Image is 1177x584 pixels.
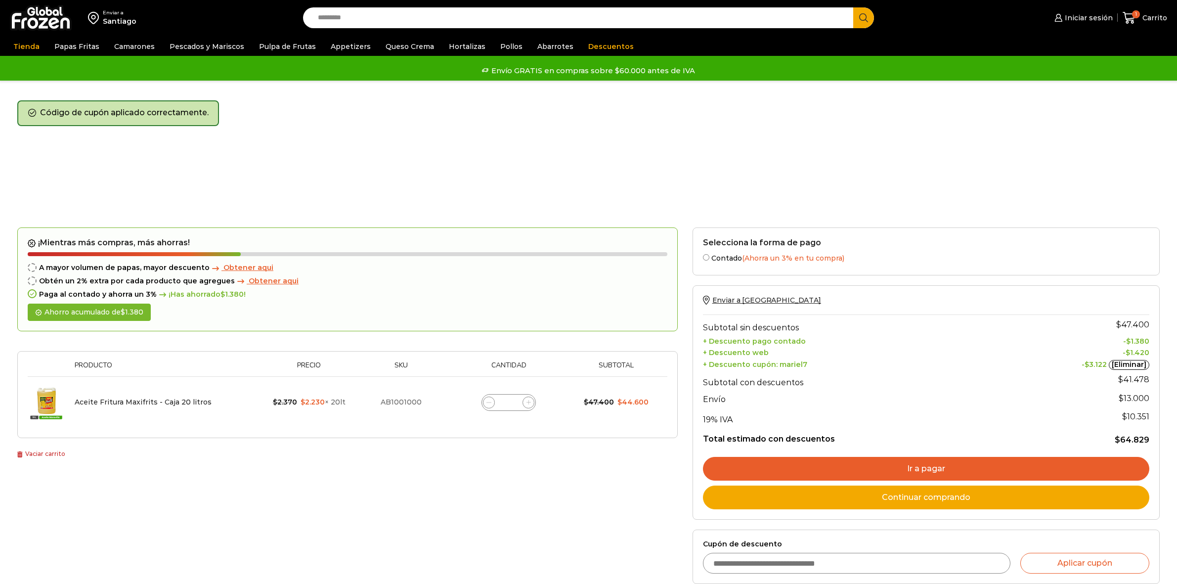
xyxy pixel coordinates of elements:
[703,252,1149,263] label: Contado
[254,37,321,56] a: Pulpa de Frutas
[1062,13,1113,23] span: Iniciar sesión
[1118,375,1123,384] span: $
[703,296,821,305] a: Enviar a [GEOGRAPHIC_DATA]
[1119,394,1149,403] bdi: 13.000
[447,361,570,377] th: Cantidad
[326,37,376,56] a: Appetizers
[570,361,662,377] th: Subtotal
[1085,360,1107,369] span: 3.122
[28,304,151,321] div: Ahorro acumulado de
[1109,360,1149,370] a: [Eliminar]
[742,254,844,263] span: (Ahorra un 3% en tu compra)
[444,37,490,56] a: Hortalizas
[1002,357,1149,370] td: -
[235,277,299,285] a: Obtener aqui
[1115,435,1149,445] bdi: 64.829
[1116,320,1121,329] span: $
[1126,337,1149,346] bdi: 1.380
[712,296,821,305] span: Enviar a [GEOGRAPHIC_DATA]
[853,7,874,28] button: Search button
[495,37,527,56] a: Pollos
[28,238,667,248] h2: ¡Mientras más compras, más ahorras!
[28,290,667,299] div: Paga al contado y ahorra un 3%
[263,377,354,428] td: × 20lt
[703,370,1002,390] th: Subtotal con descuentos
[1132,10,1140,18] span: 1
[103,9,136,16] div: Enviar a
[1052,8,1112,28] a: Iniciar sesión
[210,264,273,272] a: Obtener aqui
[1115,435,1120,445] span: $
[49,37,104,56] a: Papas Fritas
[17,450,65,457] a: Vaciar carrito
[301,398,325,406] bdi: 2.230
[703,254,709,261] input: Contado(Ahorra un 3% en tu compra)
[502,396,516,409] input: Product quantity
[584,398,614,406] bdi: 47.400
[583,37,639,56] a: Descuentos
[703,315,1002,335] th: Subtotal sin descuentos
[703,346,1002,357] th: + Descuento web
[1122,412,1127,421] span: $
[703,540,1149,548] label: Cupón de descuento
[1116,320,1149,329] bdi: 47.400
[301,398,305,406] span: $
[617,398,649,406] bdi: 44.600
[1123,6,1167,30] a: 1 Carrito
[703,238,1149,247] h2: Selecciona la forma de pago
[1126,337,1131,346] span: $
[1020,553,1149,574] button: Aplicar cupón
[355,377,448,428] td: AB1001000
[1118,375,1149,384] bdi: 41.478
[1085,360,1089,369] span: $
[617,398,622,406] span: $
[103,16,136,26] div: Santiago
[532,37,578,56] a: Abarrotes
[263,361,354,377] th: Precio
[703,486,1149,509] a: Continuar comprando
[1002,335,1149,346] td: -
[703,427,1002,446] th: Total estimado con descuentos
[249,276,299,285] span: Obtener aqui
[75,398,212,406] a: Aceite Fritura Maxifrits - Caja 20 litros
[1126,348,1130,357] span: $
[223,263,273,272] span: Obtener aqui
[584,398,588,406] span: $
[220,290,225,299] span: $
[703,390,1002,407] th: Envío
[70,361,263,377] th: Producto
[17,100,219,126] div: Código de cupón aplicado correctamente.
[1119,394,1124,403] span: $
[1122,412,1149,421] span: 10.351
[703,457,1149,481] a: Ir a pagar
[1126,348,1149,357] bdi: 1.420
[1002,346,1149,357] td: -
[165,37,249,56] a: Pescados y Mariscos
[88,9,103,26] img: address-field-icon.svg
[121,308,125,316] span: $
[109,37,160,56] a: Camarones
[157,290,246,299] span: ¡Has ahorrado !
[273,398,297,406] bdi: 2.370
[8,37,44,56] a: Tienda
[703,357,1002,370] th: + Descuento cupón: mariel7
[703,407,1002,427] th: 19% IVA
[220,290,244,299] bdi: 1.380
[121,308,143,316] bdi: 1.380
[355,361,448,377] th: Sku
[28,277,667,285] div: Obtén un 2% extra por cada producto que agregues
[1140,13,1167,23] span: Carrito
[28,264,667,272] div: A mayor volumen de papas, mayor descuento
[703,335,1002,346] th: + Descuento pago contado
[273,398,277,406] span: $
[381,37,439,56] a: Queso Crema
